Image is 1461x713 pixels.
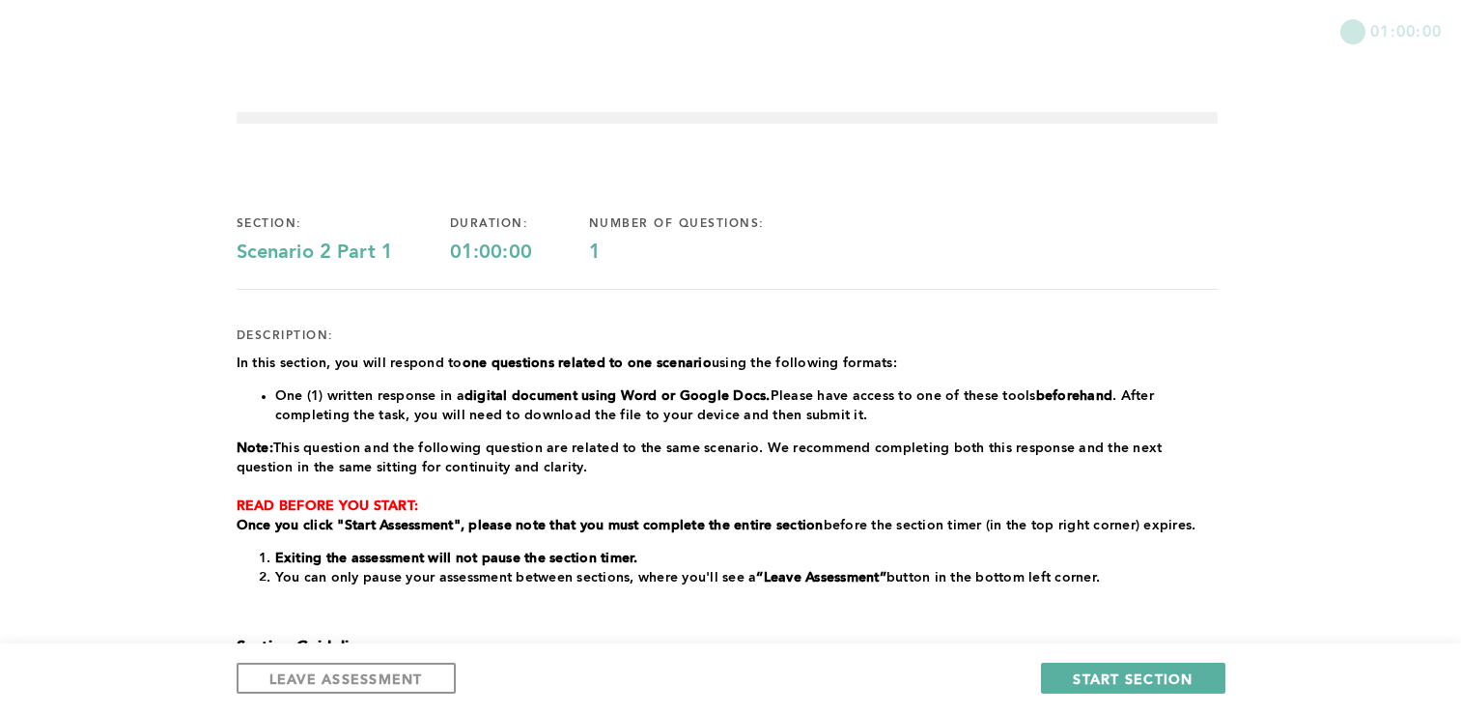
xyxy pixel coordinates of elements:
button: LEAVE ASSESSMENT [237,663,456,694]
strong: Exiting the assessment will not pause the section timer. [275,552,638,565]
li: You can only pause your assessment between sections, where you'll see a button in the bottom left... [275,568,1218,587]
button: START SECTION [1041,663,1224,694]
h3: Section Guidelines [237,639,1218,658]
div: Scenario 2 Part 1 [237,242,450,265]
span: START SECTION [1073,670,1193,688]
span: In this section, you will respond to [237,356,463,370]
div: section: [237,216,450,232]
span: LEAVE ASSESSMENT [269,670,423,688]
strong: beforehand [1036,389,1113,403]
p: This question and the following question are related to the same scenario. We recommend completin... [237,439,1218,477]
div: number of questions: [589,216,822,232]
div: 1 [589,242,822,265]
strong: digital document using Word or Google Docs. [464,389,771,403]
span: 01:00:00 [1370,19,1442,42]
div: description: [237,328,334,344]
div: duration: [450,216,589,232]
p: before the section timer (in the top right corner) expires. [237,516,1218,535]
span: using the following formats: [712,356,897,370]
strong: one questions related to one scenario [463,356,712,370]
strong: READ BEFORE YOU START: [237,499,419,513]
div: 01:00:00 [450,242,589,265]
strong: “Leave Assessment” [756,571,886,585]
li: One (1) written response in a Please have access to one of these tools . After completing the tas... [275,386,1218,425]
strong: Note: [237,442,273,455]
strong: Once you click "Start Assessment", please note that you must complete the entire section [237,519,824,532]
